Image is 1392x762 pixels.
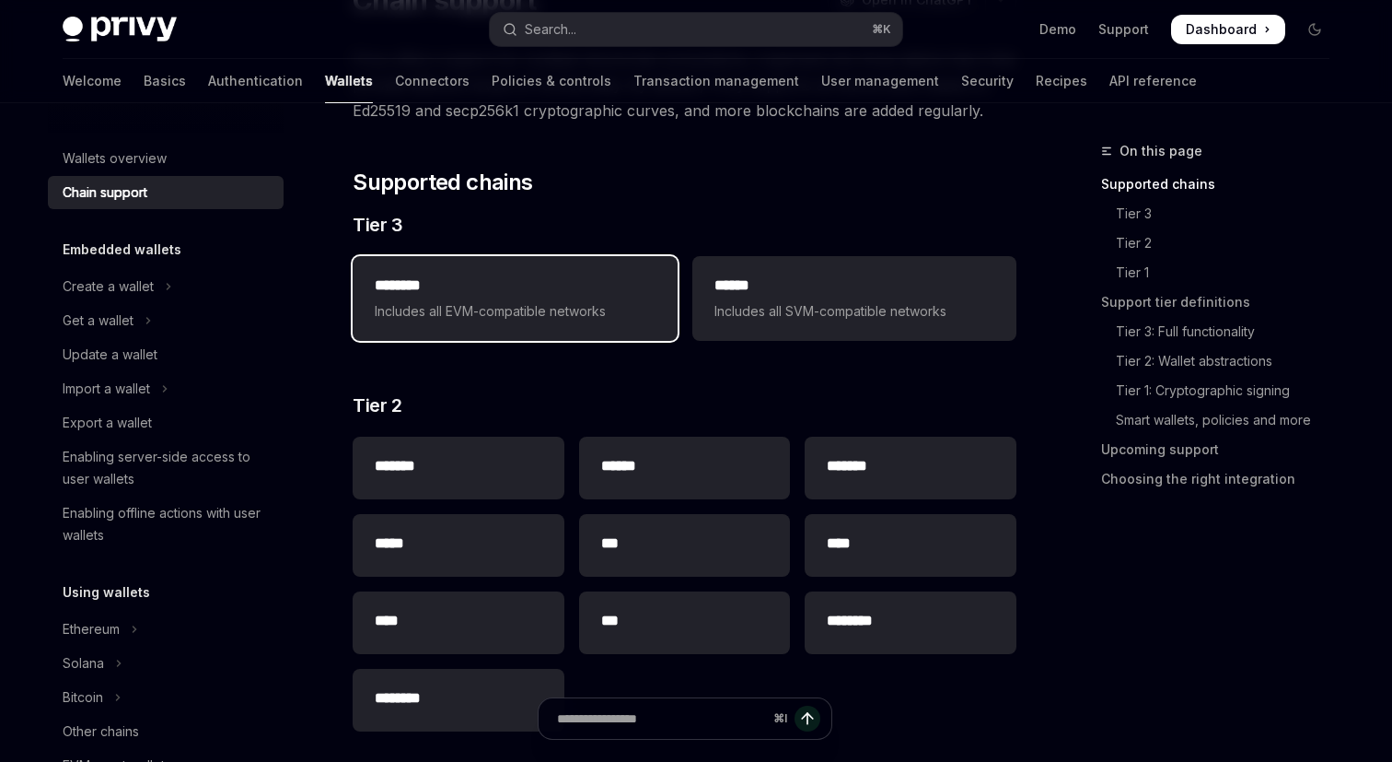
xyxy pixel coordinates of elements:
[353,256,677,341] a: **** ***Includes all EVM-compatible networks
[63,310,133,332] div: Get a wallet
[48,142,284,175] a: Wallets overview
[1101,405,1344,435] a: Smart wallets, policies and more
[1101,464,1344,494] a: Choosing the right integration
[63,721,139,743] div: Other chains
[1171,15,1285,44] a: Dashboard
[1101,229,1344,258] a: Tier 2
[48,647,284,680] button: Toggle Solana section
[375,300,655,322] span: Includes all EVM-compatible networks
[63,686,103,709] div: Bitcoin
[63,581,150,604] h5: Using wallets
[63,412,152,434] div: Export a wallet
[63,59,122,103] a: Welcome
[557,698,766,739] input: Ask a question...
[63,147,167,170] div: Wallets overview
[63,239,181,261] h5: Embedded wallets
[63,378,150,400] div: Import a wallet
[208,59,303,103] a: Authentication
[1036,59,1087,103] a: Recipes
[821,59,939,103] a: User management
[144,59,186,103] a: Basics
[63,652,104,674] div: Solana
[48,715,284,748] a: Other chains
[1101,435,1344,464] a: Upcoming support
[795,706,820,732] button: Send message
[63,17,177,42] img: dark logo
[633,59,799,103] a: Transaction management
[63,344,157,366] div: Update a wallet
[63,446,273,490] div: Enabling server-side access to user wallets
[1101,258,1344,287] a: Tier 1
[1186,20,1257,39] span: Dashboard
[353,168,532,197] span: Supported chains
[353,393,401,418] span: Tier 2
[692,256,1016,341] a: **** *Includes all SVM-compatible networks
[48,338,284,371] a: Update a wallet
[961,59,1014,103] a: Security
[1300,15,1329,44] button: Toggle dark mode
[1101,287,1344,317] a: Support tier definitions
[395,59,470,103] a: Connectors
[325,59,373,103] a: Wallets
[48,440,284,496] a: Enabling server-side access to user wallets
[63,182,147,204] div: Chain support
[48,613,284,646] button: Toggle Ethereum section
[353,212,402,238] span: Tier 3
[1039,20,1076,39] a: Demo
[1109,59,1197,103] a: API reference
[1101,376,1344,405] a: Tier 1: Cryptographic signing
[48,406,284,440] a: Export a wallet
[63,502,273,546] div: Enabling offline actions with user wallets
[48,372,284,405] button: Toggle Import a wallet section
[492,59,611,103] a: Policies & controls
[872,22,891,37] span: ⌘ K
[48,270,284,303] button: Toggle Create a wallet section
[1098,20,1149,39] a: Support
[48,681,284,714] button: Toggle Bitcoin section
[714,300,994,322] span: Includes all SVM-compatible networks
[48,304,284,337] button: Toggle Get a wallet section
[48,176,284,209] a: Chain support
[1101,346,1344,376] a: Tier 2: Wallet abstractions
[490,13,902,46] button: Open search
[63,275,154,298] div: Create a wallet
[525,18,576,41] div: Search...
[63,618,120,640] div: Ethereum
[1119,140,1202,162] span: On this page
[48,497,284,552] a: Enabling offline actions with user wallets
[1101,317,1344,346] a: Tier 3: Full functionality
[1101,199,1344,229] a: Tier 3
[1101,170,1344,199] a: Supported chains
